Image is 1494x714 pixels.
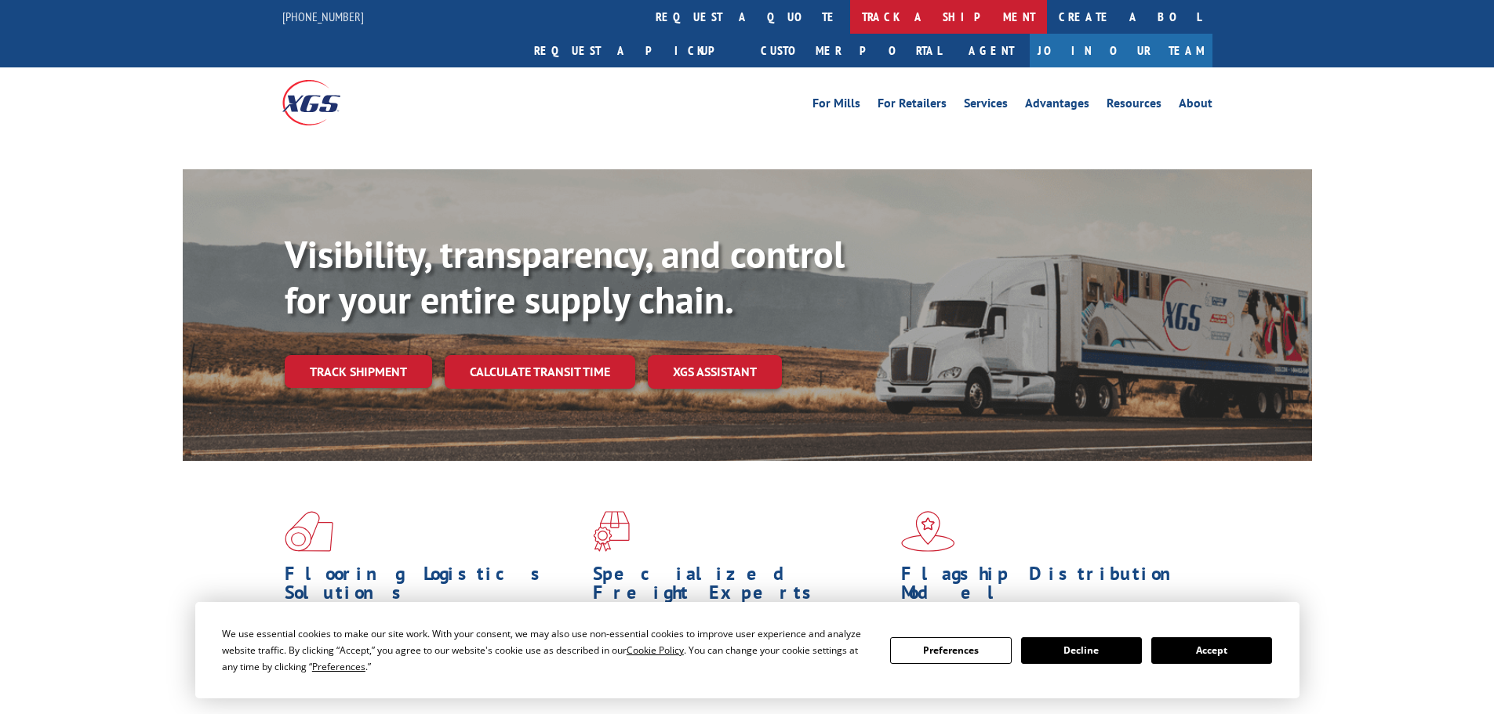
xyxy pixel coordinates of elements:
[593,564,889,610] h1: Specialized Freight Experts
[445,355,635,389] a: Calculate transit time
[312,660,365,673] span: Preferences
[285,564,581,610] h1: Flooring Logistics Solutions
[285,511,333,552] img: xgs-icon-total-supply-chain-intelligence-red
[1107,97,1161,114] a: Resources
[522,34,749,67] a: Request a pickup
[749,34,953,67] a: Customer Portal
[812,97,860,114] a: For Mills
[890,637,1011,664] button: Preferences
[282,9,364,24] a: [PHONE_NUMBER]
[1021,637,1142,664] button: Decline
[195,602,1300,698] div: Cookie Consent Prompt
[901,511,955,552] img: xgs-icon-flagship-distribution-model-red
[1030,34,1212,67] a: Join Our Team
[953,34,1030,67] a: Agent
[964,97,1008,114] a: Services
[1025,97,1089,114] a: Advantages
[1179,97,1212,114] a: About
[901,564,1198,610] h1: Flagship Distribution Model
[878,97,947,114] a: For Retailers
[593,511,630,552] img: xgs-icon-focused-on-flooring-red
[648,355,782,389] a: XGS ASSISTANT
[627,643,684,657] span: Cookie Policy
[285,355,432,388] a: Track shipment
[285,230,845,324] b: Visibility, transparency, and control for your entire supply chain.
[1151,637,1272,664] button: Accept
[222,625,871,675] div: We use essential cookies to make our site work. With your consent, we may also use non-essential ...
